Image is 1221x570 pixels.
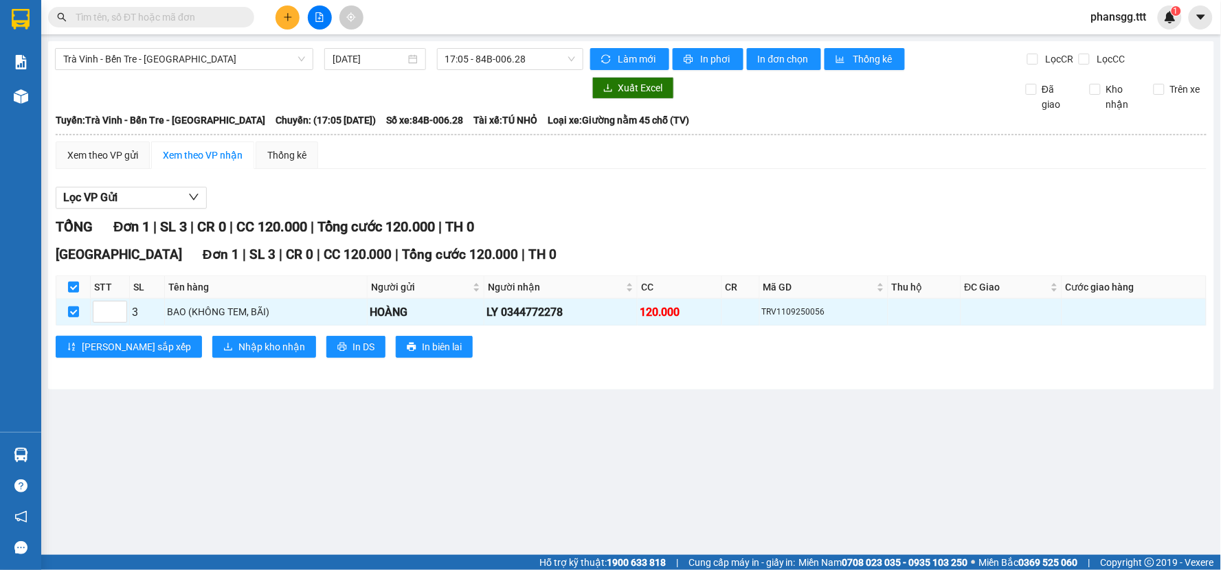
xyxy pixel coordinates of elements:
[638,276,722,299] th: CC
[438,218,442,235] span: |
[762,306,886,319] div: TRV1109250056
[324,247,392,262] span: CC 120.000
[758,52,811,67] span: In đơn chọn
[763,280,874,295] span: Mã GD
[760,299,888,326] td: TRV1109250056
[56,115,265,126] b: Tuyến: Trà Vinh - Bến Tre - [GEOGRAPHIC_DATA]
[799,555,968,570] span: Miền Nam
[352,339,374,354] span: In DS
[1195,11,1207,23] span: caret-down
[618,52,658,67] span: Làm mới
[238,339,305,354] span: Nhập kho nhận
[14,55,28,69] img: solution-icon
[190,218,194,235] span: |
[63,49,305,69] span: Trà Vinh - Bến Tre - Sài Gòn
[684,54,695,65] span: printer
[91,276,130,299] th: STT
[203,247,239,262] span: Đơn 1
[212,336,316,358] button: downloadNhập kho nhận
[82,339,191,354] span: [PERSON_NAME] sắp xếp
[167,304,365,319] div: BAO (KHÔNG TEM, BÃI)
[1040,52,1076,67] span: Lọc CR
[308,5,332,30] button: file-add
[346,12,356,22] span: aim
[1165,82,1206,97] span: Trên xe
[825,48,905,70] button: bar-chartThống kê
[618,80,663,95] span: Xuất Excel
[396,247,399,262] span: |
[57,12,67,22] span: search
[337,342,347,353] span: printer
[965,280,1049,295] span: ĐC Giao
[56,247,182,262] span: [GEOGRAPHIC_DATA]
[396,336,473,358] button: printerIn biên lai
[548,113,689,128] span: Loại xe: Giường nằm 45 chỗ (TV)
[283,12,293,22] span: plus
[14,89,28,104] img: warehouse-icon
[853,52,894,67] span: Thống kê
[488,280,623,295] span: Người nhận
[229,218,233,235] span: |
[276,5,300,30] button: plus
[473,113,537,128] span: Tài xế: TÚ NHỎ
[163,148,243,163] div: Xem theo VP nhận
[603,83,613,94] span: download
[1037,82,1079,112] span: Đã giao
[315,12,324,22] span: file-add
[14,541,27,554] span: message
[1172,6,1181,16] sup: 1
[14,510,27,523] span: notification
[676,555,678,570] span: |
[317,218,435,235] span: Tổng cước 120.000
[842,557,968,568] strong: 0708 023 035 - 0935 103 250
[236,218,307,235] span: CC 120.000
[188,192,199,203] span: down
[113,218,150,235] span: Đơn 1
[14,479,27,492] span: question-circle
[1174,6,1178,16] span: 1
[1080,8,1158,25] span: phansgg.ttt
[1092,52,1128,67] span: Lọc CC
[76,10,238,25] input: Tìm tên, số ĐT hoặc mã đơn
[1062,276,1207,299] th: Cước giao hàng
[326,336,385,358] button: printerIn DS
[339,5,363,30] button: aim
[486,304,635,321] div: LY 0344772278
[590,48,669,70] button: syncLàm mới
[445,49,575,69] span: 17:05 - 84B-006.28
[160,218,187,235] span: SL 3
[688,555,796,570] span: Cung cấp máy in - giấy in:
[311,218,314,235] span: |
[522,247,526,262] span: |
[722,276,760,299] th: CR
[197,218,226,235] span: CR 0
[14,448,28,462] img: warehouse-icon
[333,52,405,67] input: 11/09/2025
[592,77,674,99] button: downloadXuất Excel
[1088,555,1090,570] span: |
[223,342,233,353] span: download
[386,113,463,128] span: Số xe: 84B-006.28
[130,276,165,299] th: SL
[12,9,30,30] img: logo-vxr
[972,560,976,565] span: ⚪️
[165,276,368,299] th: Tên hàng
[1164,11,1176,23] img: icon-new-feature
[371,280,470,295] span: Người gửi
[67,342,76,353] span: sort-ascending
[56,187,207,209] button: Lọc VP Gửi
[279,247,282,262] span: |
[1145,558,1154,567] span: copyright
[673,48,743,70] button: printerIn phơi
[56,218,93,235] span: TỔNG
[132,304,162,321] div: 3
[422,339,462,354] span: In biên lai
[286,247,313,262] span: CR 0
[267,148,306,163] div: Thống kê
[407,342,416,353] span: printer
[888,276,961,299] th: Thu hộ
[370,304,482,321] div: HOÀNG
[243,247,246,262] span: |
[1019,557,1078,568] strong: 0369 525 060
[445,218,474,235] span: TH 0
